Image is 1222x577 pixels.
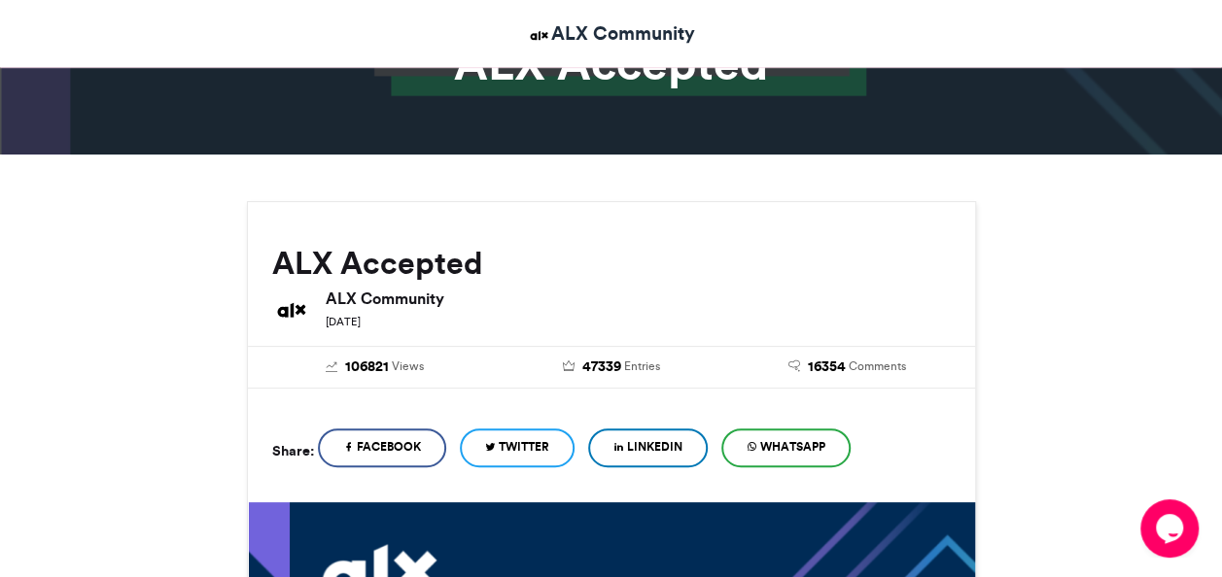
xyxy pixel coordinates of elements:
span: WhatsApp [760,438,825,456]
a: Facebook [318,428,446,467]
h5: Share: [272,438,314,463]
span: Entries [623,357,659,375]
span: 106821 [345,356,389,378]
a: Twitter [460,428,575,467]
span: Comments [849,357,906,375]
span: Twitter [499,438,549,456]
small: [DATE] [326,315,361,328]
span: 47339 [581,356,620,378]
h1: ALX Accepted [72,40,1151,86]
span: Views [392,357,424,375]
span: Facebook [357,438,421,456]
a: 16354 Comments [744,356,951,378]
span: 16354 [808,356,846,378]
span: LinkedIn [627,438,682,456]
img: ALX Community [527,23,551,48]
a: 47339 Entries [507,356,715,378]
a: 106821 Views [272,356,479,378]
h6: ALX Community [326,290,951,306]
a: ALX Community [527,19,695,48]
a: LinkedIn [588,428,708,467]
iframe: chat widget [1140,499,1203,558]
a: WhatsApp [721,428,851,467]
img: ALX Community [272,290,311,329]
h2: ALX Accepted [272,246,951,281]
